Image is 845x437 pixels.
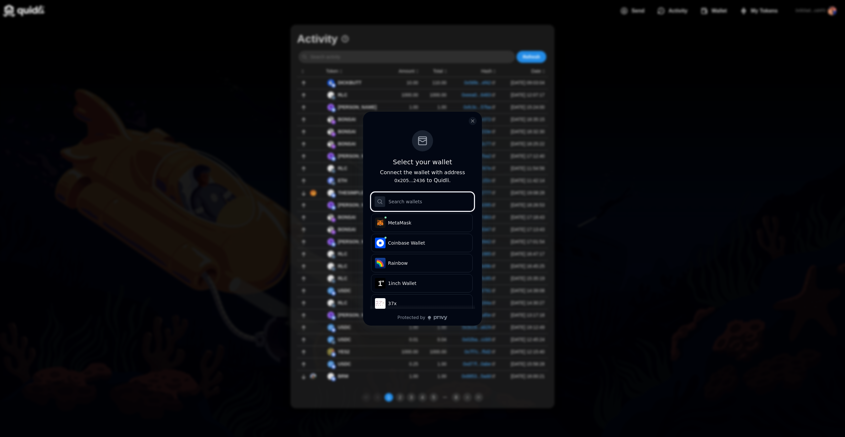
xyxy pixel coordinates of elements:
button: MetaMask [371,214,473,232]
button: close modal [469,117,477,125]
span: Coinbase Wallet [388,240,466,246]
span: Connect the wallet with address to Quidli. [380,169,465,183]
img: c85a6bf2-f505-481c-9e7d-9a7190042c00 [375,298,386,309]
button: Coinbase Wallet [371,234,473,252]
img: 3e60118c-b9a9-43df-7975-33ebc8014400 [375,278,386,289]
span: 0x2055149768d71910aA4125CcBb9fDc46EdeB2436 [394,177,425,184]
button: 37x [371,294,473,313]
img: 7a33d7f1-3d12-4b5c-f3ee-5cd83cb1b500 [375,258,386,268]
img: svg+xml;base64,PHN2ZyB2aWV3Qm94PScwIDAgMTAyNCAxMDI0JyBmaWxsPSdub25lJyB4bWxucz0naHR0cDovL3d3dy53My... [375,238,386,248]
h3: Select your wallet [371,157,474,167]
span: Rainbow [388,260,466,266]
span: 1inch Wallet [388,280,466,287]
button: Rainbow [371,254,473,272]
button: 1inch Wallet [371,274,473,293]
span: 37x [388,300,466,307]
span: MetaMask [388,219,466,226]
input: Search wallets [371,192,474,211]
